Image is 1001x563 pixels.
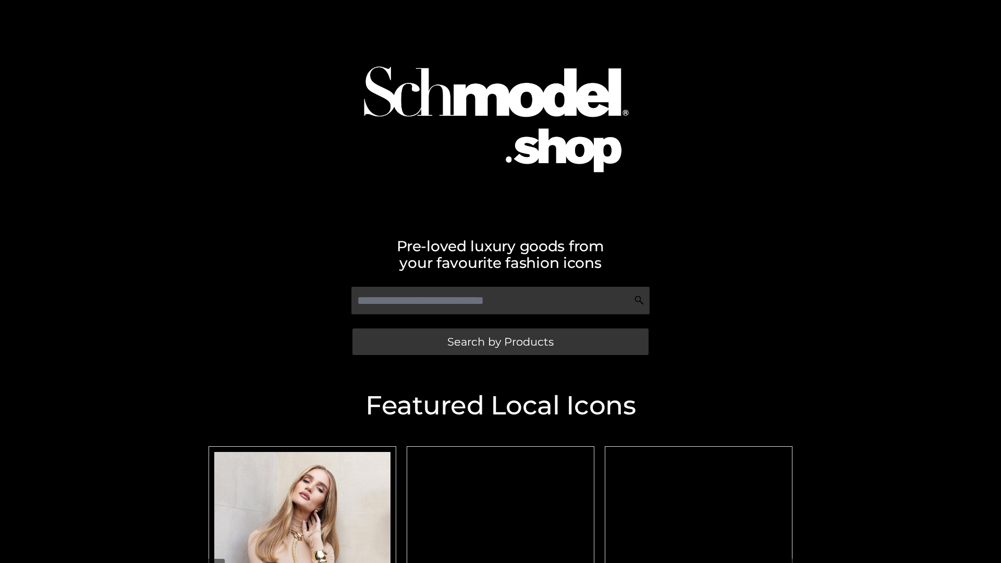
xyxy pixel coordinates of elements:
h2: Featured Local Icons​ [203,393,798,419]
img: Search Icon [634,295,644,305]
span: Search by Products [447,336,554,347]
a: Search by Products [352,328,649,355]
h2: Pre-loved luxury goods from your favourite fashion icons [203,238,798,271]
